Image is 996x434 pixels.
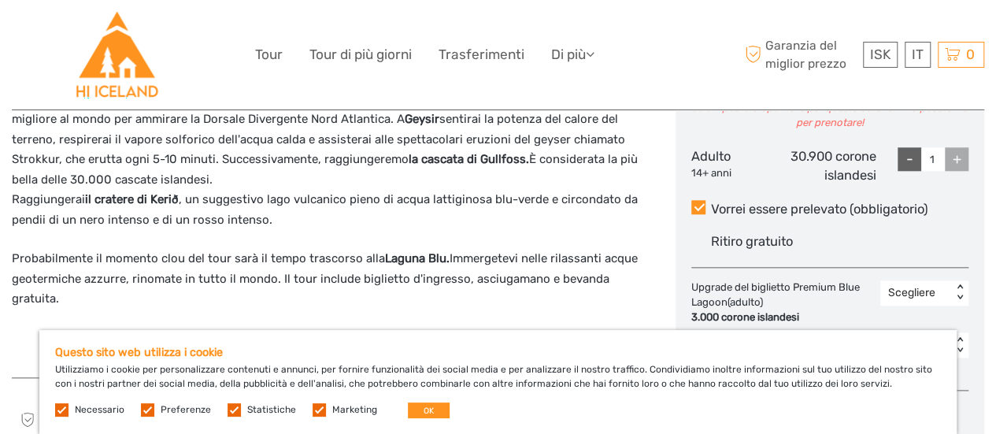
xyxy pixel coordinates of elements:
a: Trasferimenti [439,43,524,66]
img: Hostelling International [74,12,160,98]
font: Statistiche [247,405,296,416]
font: Geysir [405,112,439,126]
font: < > [955,284,966,301]
font: Laguna Blu. [385,251,450,265]
font: sentirai la potenza del calore del terreno, respirerai il vapore solforico dell'acqua calda e ass... [12,112,625,166]
font: Scegliere [888,286,935,299]
font: Di più [551,46,586,62]
button: OK [408,402,450,418]
font: OK [424,405,434,415]
font: Preferenze [161,405,211,416]
font: il cratere di Kerið [85,192,179,206]
a: Tour [255,43,283,66]
font: (adulto) [728,296,763,308]
font: Immergetevi nelle rilassanti acque geotermiche azzurre, rinomate in tutto il mondo. Il tour inclu... [12,251,638,306]
font: IT [912,46,924,62]
font: - [905,150,913,168]
font: Necessario [75,405,124,416]
font: 14+ anni [691,167,731,179]
font: 30.900 corone islandesi [791,149,876,183]
font: + [952,150,961,168]
a: Tour di più giorni [309,43,412,66]
font: Trasferimenti [439,46,524,62]
font: Marketing [332,405,377,416]
font: Utilizziamo i cookie per personalizzare contenuti e annunci, per fornire funzionalità dei social ... [55,364,932,388]
font: 0 [966,46,975,62]
font: Probabilmente il momento clou del tour sarà il tempo trascorso alla [12,251,385,265]
font: < > [955,337,966,354]
font: Raggiungerai [12,192,85,206]
font: È considerata la più bella delle 30.000 cascate islandesi. [12,152,638,187]
font: Adulto [691,149,731,164]
font: Questo sito web utilizza i cookie [55,346,223,359]
font: Tour [255,46,283,62]
font: Tour di più giorni [309,46,412,62]
font: 3.000 corone islandesi [691,311,799,323]
font: Upgrade del biglietto Premium Blue Lagoon [691,281,860,308]
font: Ritiro gratuito [711,234,793,249]
font: ISK [870,46,890,62]
font: , un suggestivo lago vulcanico pieno di acqua lattiginosa blu-verde e circondato da pendii di un ... [12,192,638,227]
font: Vorrei essere prelevato (obbligatorio) [711,202,928,217]
font: la cascata di Gullfoss. [409,152,529,166]
font: Garanzia del miglior prezzo [765,38,846,70]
